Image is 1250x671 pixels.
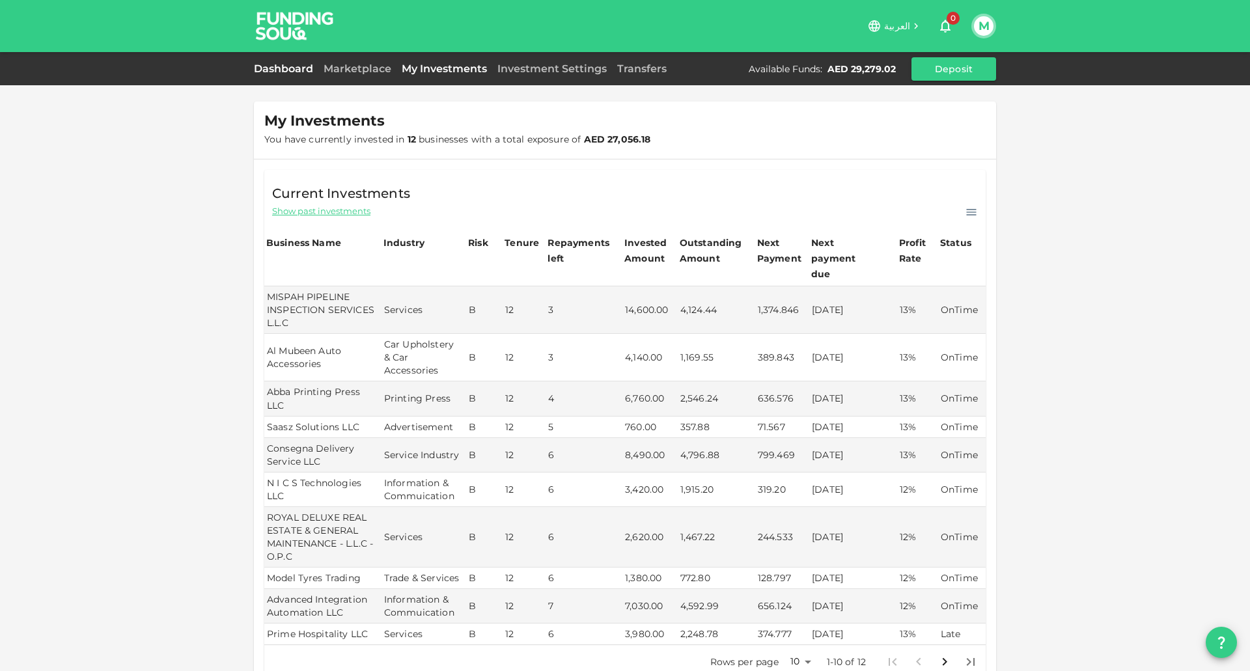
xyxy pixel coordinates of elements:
[503,381,546,416] td: 12
[897,334,938,381] td: 13%
[680,235,745,266] div: Outstanding Amount
[383,235,424,251] div: Industry
[809,507,897,568] td: [DATE]
[755,623,809,645] td: 374.777
[546,589,622,623] td: 7
[809,438,897,472] td: [DATE]
[546,286,622,334] td: 3
[264,133,651,145] span: You have currently invested in businesses with a total exposure of
[503,507,546,568] td: 12
[264,623,382,645] td: Prime Hospitality LLC
[382,381,466,416] td: Printing Press
[755,568,809,589] td: 128.797
[911,57,996,81] button: Deposit
[940,235,973,251] div: Status
[503,589,546,623] td: 12
[757,235,807,266] div: Next Payment
[827,655,867,668] p: 1-10 of 12
[884,20,910,32] span: العربية
[622,334,678,381] td: 4,140.00
[546,334,622,381] td: 3
[710,655,779,668] p: Rows per page
[624,235,676,266] div: Invested Amount
[755,507,809,568] td: 244.533
[811,235,876,282] div: Next payment due
[492,62,612,75] a: Investment Settings
[947,12,960,25] span: 0
[622,438,678,472] td: 8,490.00
[264,438,382,472] td: Consegna Delivery Service LLC
[897,417,938,438] td: 13%
[466,334,503,381] td: B
[897,438,938,472] td: 13%
[622,507,678,568] td: 2,620.00
[468,235,494,251] div: Risk
[938,438,986,472] td: OnTime
[264,589,382,623] td: Advanced Integration Automation LLC
[622,589,678,623] td: 7,030.00
[938,286,986,334] td: OnTime
[622,381,678,416] td: 6,760.00
[809,589,897,623] td: [DATE]
[546,417,622,438] td: 5
[899,235,936,266] div: Profit Rate
[382,589,466,623] td: Information & Commuication
[897,381,938,416] td: 13%
[382,438,466,472] td: Service Industry
[503,417,546,438] td: 12
[466,568,503,589] td: B
[809,623,897,645] td: [DATE]
[827,62,896,75] div: AED 29,279.02
[809,381,897,416] td: [DATE]
[466,417,503,438] td: B
[382,286,466,334] td: Services
[785,652,816,671] div: 10
[266,235,341,251] div: Business Name
[466,381,503,416] td: B
[1206,627,1237,658] button: question
[897,472,938,507] td: 12%
[466,438,503,472] td: B
[382,334,466,381] td: Car Upholstery & Car Accessories
[264,507,382,568] td: ROYAL DELUXE REAL ESTATE & GENERAL MAINTENANCE - L.L.C - O.P.C
[897,589,938,623] td: 12%
[749,62,822,75] div: Available Funds :
[678,417,755,438] td: 357.88
[897,623,938,645] td: 13%
[974,16,993,36] button: M
[809,286,897,334] td: [DATE]
[264,472,382,507] td: N I C S Technologies LLC
[503,438,546,472] td: 12
[678,472,755,507] td: 1,915.20
[678,623,755,645] td: 2,248.78
[938,334,986,381] td: OnTime
[932,13,958,39] button: 0
[897,507,938,568] td: 12%
[809,334,897,381] td: [DATE]
[622,568,678,589] td: 1,380.00
[505,235,539,251] div: Tenure
[466,472,503,507] td: B
[938,472,986,507] td: OnTime
[466,623,503,645] td: B
[678,568,755,589] td: 772.80
[897,286,938,334] td: 13%
[503,623,546,645] td: 12
[546,623,622,645] td: 6
[584,133,651,145] strong: AED 27,056.18
[546,438,622,472] td: 6
[938,623,986,645] td: Late
[546,507,622,568] td: 6
[678,507,755,568] td: 1,467.22
[382,623,466,645] td: Services
[678,381,755,416] td: 2,546.24
[678,589,755,623] td: 4,592.99
[503,472,546,507] td: 12
[622,417,678,438] td: 760.00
